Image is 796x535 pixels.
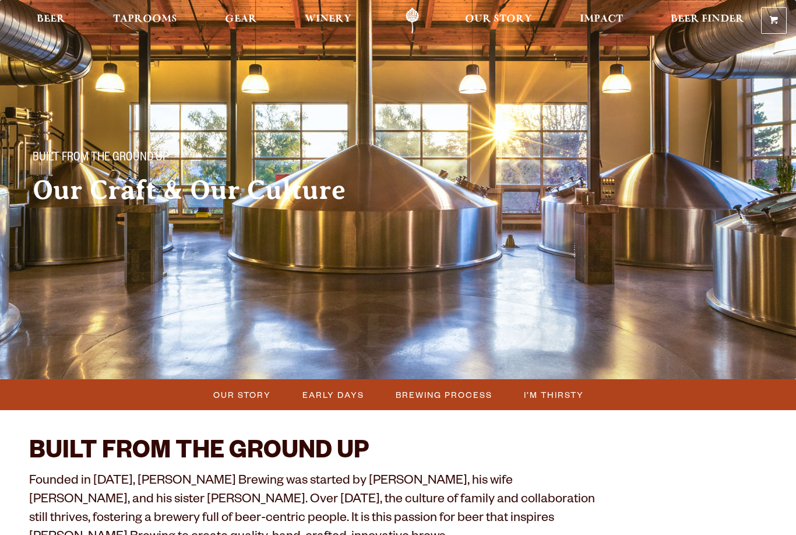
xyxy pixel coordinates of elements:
h2: BUILT FROM THE GROUND UP [29,439,611,467]
a: Beer Finder [663,8,752,34]
span: Early Days [302,386,364,403]
span: I’m Thirsty [524,386,584,403]
span: Taprooms [113,15,177,24]
span: Our Story [465,15,532,24]
span: Beer Finder [671,15,744,24]
a: Winery [297,8,359,34]
a: Taprooms [105,8,185,34]
span: Brewing Process [396,386,492,403]
a: Our Story [206,386,277,403]
a: Odell Home [390,8,434,34]
span: Our Story [213,386,271,403]
a: Impact [572,8,631,34]
span: Built From The Ground Up [33,151,168,166]
a: I’m Thirsty [517,386,590,403]
a: Gear [217,8,265,34]
a: Early Days [295,386,370,403]
span: Gear [225,15,257,24]
a: Brewing Process [389,386,498,403]
span: Winery [305,15,351,24]
h2: Our Craft & Our Culture [33,176,396,205]
span: Beer [37,15,65,24]
span: Impact [580,15,623,24]
a: Beer [29,8,73,34]
a: Our Story [457,8,540,34]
